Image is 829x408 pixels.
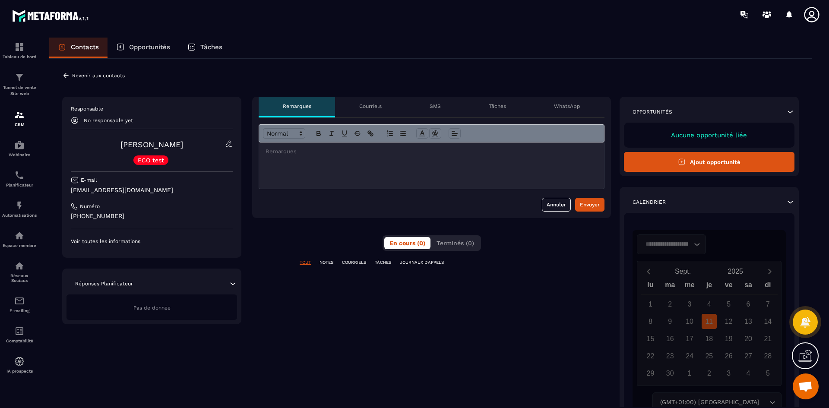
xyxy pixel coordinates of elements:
[133,305,171,311] span: Pas de donnée
[2,308,37,313] p: E-mailing
[2,289,37,319] a: emailemailE-mailing
[14,140,25,150] img: automations
[71,43,99,51] p: Contacts
[633,199,666,206] p: Calendrier
[80,203,100,210] p: Numéro
[437,240,474,247] span: Terminés (0)
[71,186,233,194] p: [EMAIL_ADDRESS][DOMAIN_NAME]
[793,373,819,399] div: Ouvrir le chat
[580,200,600,209] div: Envoyer
[633,108,672,115] p: Opportunités
[2,213,37,218] p: Automatisations
[2,152,37,157] p: Webinaire
[2,164,37,194] a: schedulerschedulerPlanificateur
[2,224,37,254] a: automationsautomationsEspace membre
[2,66,37,103] a: formationformationTunnel de vente Site web
[2,319,37,350] a: accountantaccountantComptabilité
[2,254,37,289] a: social-networksocial-networkRéseaux Sociaux
[14,261,25,271] img: social-network
[624,152,794,172] button: Ajout opportunité
[283,103,311,110] p: Remarques
[633,131,786,139] p: Aucune opportunité liée
[554,103,580,110] p: WhatsApp
[400,259,444,266] p: JOURNAUX D'APPELS
[120,140,183,149] a: [PERSON_NAME]
[14,296,25,306] img: email
[575,198,604,212] button: Envoyer
[2,54,37,59] p: Tableau de bord
[389,240,425,247] span: En cours (0)
[320,259,333,266] p: NOTES
[14,326,25,336] img: accountant
[84,117,133,123] p: No responsable yet
[71,105,233,112] p: Responsable
[129,43,170,51] p: Opportunités
[375,259,391,266] p: TÂCHES
[75,280,133,287] p: Réponses Planificateur
[2,133,37,164] a: automationsautomationsWebinaire
[14,42,25,52] img: formation
[179,38,231,58] a: Tâches
[14,72,25,82] img: formation
[108,38,179,58] a: Opportunités
[14,231,25,241] img: automations
[14,110,25,120] img: formation
[489,103,506,110] p: Tâches
[2,103,37,133] a: formationformationCRM
[2,369,37,373] p: IA prospects
[2,122,37,127] p: CRM
[12,8,90,23] img: logo
[359,103,382,110] p: Courriels
[49,38,108,58] a: Contacts
[2,85,37,97] p: Tunnel de vente Site web
[2,183,37,187] p: Planificateur
[71,212,233,220] p: [PHONE_NUMBER]
[2,35,37,66] a: formationformationTableau de bord
[542,198,571,212] button: Annuler
[342,259,366,266] p: COURRIELS
[2,273,37,283] p: Réseaux Sociaux
[2,194,37,224] a: automationsautomationsAutomatisations
[384,237,430,249] button: En cours (0)
[14,170,25,180] img: scheduler
[200,43,222,51] p: Tâches
[14,356,25,367] img: automations
[2,243,37,248] p: Espace membre
[71,238,233,245] p: Voir toutes les informations
[14,200,25,211] img: automations
[138,157,164,163] p: ECO test
[300,259,311,266] p: TOUT
[430,103,441,110] p: SMS
[431,237,479,249] button: Terminés (0)
[2,338,37,343] p: Comptabilité
[72,73,125,79] p: Revenir aux contacts
[81,177,97,183] p: E-mail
